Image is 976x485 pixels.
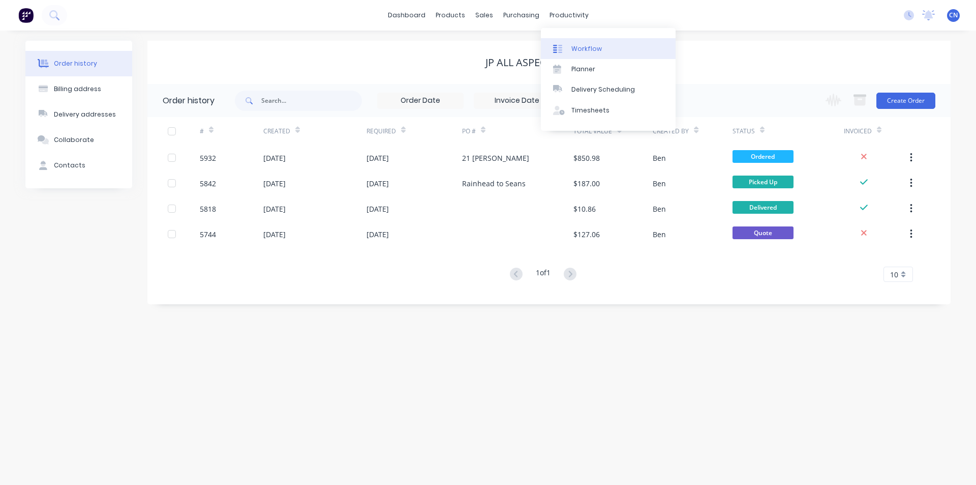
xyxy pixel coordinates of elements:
[25,153,132,178] button: Contacts
[571,85,635,94] div: Delivery Scheduling
[54,161,85,170] div: Contacts
[378,93,463,108] input: Order Date
[25,102,132,127] button: Delivery addresses
[163,95,215,107] div: Order history
[573,178,600,189] div: $187.00
[844,127,872,136] div: Invoiced
[474,93,560,108] input: Invoice Date
[25,76,132,102] button: Billing address
[462,117,573,145] div: PO #
[498,8,544,23] div: purchasing
[431,8,470,23] div: products
[536,267,551,282] div: 1 of 1
[54,135,94,145] div: Collaborate
[571,65,595,74] div: Planner
[844,117,907,145] div: Invoiced
[733,150,794,163] span: Ordered
[261,91,362,111] input: Search...
[733,127,755,136] div: Status
[571,44,602,53] div: Workflow
[367,117,462,145] div: Required
[367,204,389,214] div: [DATE]
[541,59,676,79] a: Planner
[200,117,263,145] div: #
[890,269,898,280] span: 10
[367,229,389,240] div: [DATE]
[571,106,609,115] div: Timesheets
[653,117,732,145] div: Created By
[485,56,613,69] div: JP ALL ASPECTS PLUMBING
[54,59,97,68] div: Order history
[573,229,600,240] div: $127.06
[263,204,286,214] div: [DATE]
[653,178,666,189] div: Ben
[200,178,216,189] div: 5842
[263,229,286,240] div: [DATE]
[200,153,216,163] div: 5932
[544,8,594,23] div: productivity
[733,117,844,145] div: Status
[876,93,935,109] button: Create Order
[733,176,794,188] span: Picked Up
[462,127,476,136] div: PO #
[653,229,666,240] div: Ben
[733,226,794,239] span: Quote
[541,79,676,100] a: Delivery Scheduling
[367,153,389,163] div: [DATE]
[263,127,290,136] div: Created
[383,8,431,23] a: dashboard
[470,8,498,23] div: sales
[949,11,958,20] span: CN
[200,127,204,136] div: #
[200,204,216,214] div: 5818
[573,204,596,214] div: $10.86
[462,178,526,189] div: Rainhead to Seans
[367,178,389,189] div: [DATE]
[653,204,666,214] div: Ben
[263,153,286,163] div: [DATE]
[733,201,794,214] span: Delivered
[54,110,116,119] div: Delivery addresses
[25,127,132,153] button: Collaborate
[367,127,396,136] div: Required
[541,100,676,121] a: Timesheets
[263,178,286,189] div: [DATE]
[263,117,367,145] div: Created
[573,153,600,163] div: $850.98
[200,229,216,240] div: 5744
[541,38,676,59] a: Workflow
[462,153,529,163] div: 21 [PERSON_NAME]
[54,84,101,94] div: Billing address
[25,51,132,76] button: Order history
[653,153,666,163] div: Ben
[18,8,34,23] img: Factory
